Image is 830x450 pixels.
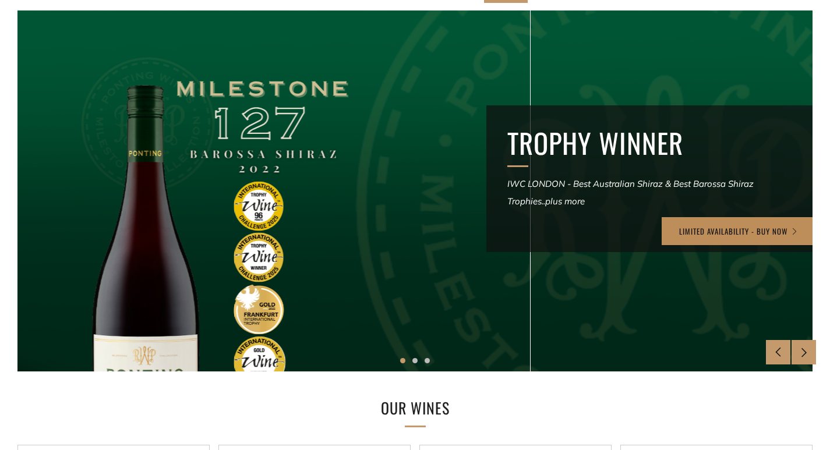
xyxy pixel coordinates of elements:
[662,217,816,245] a: LIMITED AVAILABILITY - BUY NOW
[412,358,418,363] button: 2
[507,178,754,207] em: IWC LONDON - Best Australian Shiraz & Best Barossa Shiraz Trophies..plus more
[400,358,405,363] button: 1
[507,126,792,160] h2: TROPHY WINNER
[223,396,608,420] h2: OUR WINES
[425,358,430,363] button: 3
